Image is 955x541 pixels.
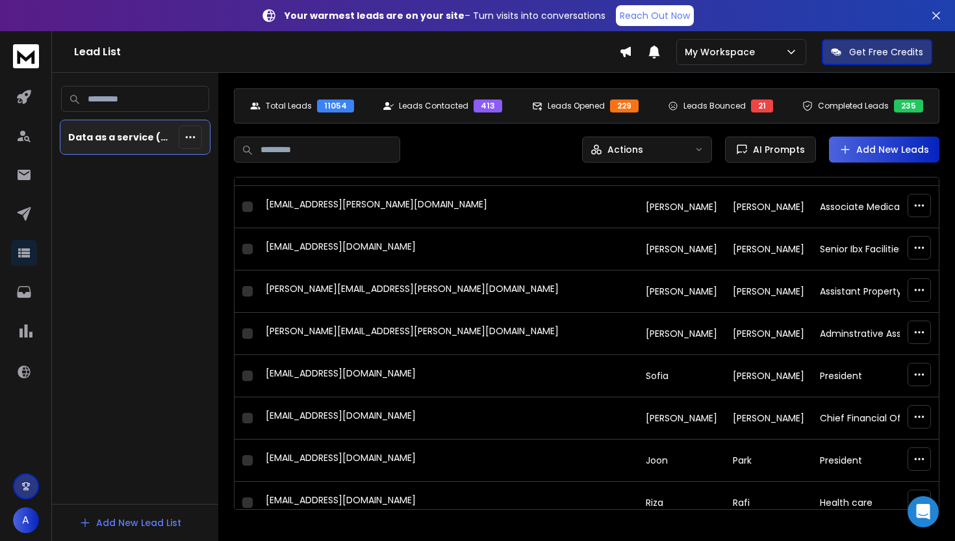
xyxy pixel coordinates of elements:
[812,186,926,228] td: Associate Medical Director
[399,101,468,111] p: Leads Contacted
[285,9,465,22] strong: Your warmest leads are on your site
[610,99,639,112] div: 229
[812,397,926,440] td: Chief Financial Officer
[839,143,929,156] a: Add New Leads
[616,5,694,26] a: Reach Out Now
[638,313,725,355] td: [PERSON_NAME]
[894,99,923,112] div: 235
[638,186,725,228] td: [PERSON_NAME]
[13,507,39,533] button: A
[68,131,173,144] p: Data as a service (DAAS)
[69,510,192,536] button: Add New Lead List
[638,482,725,524] td: Riza
[725,270,812,313] td: [PERSON_NAME]
[725,137,816,163] button: AI Prompts
[812,313,926,355] td: Adminstrative Assistant
[751,99,773,112] div: 21
[812,355,926,397] td: President
[638,355,725,397] td: Sofia
[908,496,939,527] div: Open Intercom Messenger
[685,46,760,59] p: My Workspace
[285,9,605,22] p: – Turn visits into conversations
[317,99,354,112] div: 11054
[266,451,630,469] div: [EMAIL_ADDRESS][DOMAIN_NAME]
[812,228,926,270] td: Senior Ibx Facilities Engineer
[266,282,630,300] div: [PERSON_NAME][EMAIL_ADDRESS][PERSON_NAME][DOMAIN_NAME]
[812,440,926,482] td: President
[638,397,725,440] td: [PERSON_NAME]
[725,355,812,397] td: [PERSON_NAME]
[266,198,630,216] div: [EMAIL_ADDRESS][PERSON_NAME][DOMAIN_NAME]
[818,101,889,111] p: Completed Leads
[638,228,725,270] td: [PERSON_NAME]
[812,482,926,524] td: Health care
[725,482,812,524] td: Rafi
[13,44,39,68] img: logo
[266,240,630,258] div: [EMAIL_ADDRESS][DOMAIN_NAME]
[74,44,619,60] h1: Lead List
[266,409,630,427] div: [EMAIL_ADDRESS][DOMAIN_NAME]
[638,440,725,482] td: Joon
[725,440,812,482] td: Park
[266,101,312,111] p: Total Leads
[638,270,725,313] td: [PERSON_NAME]
[725,313,812,355] td: [PERSON_NAME]
[812,270,926,313] td: Assistant Property Manager
[266,324,630,343] div: [PERSON_NAME][EMAIL_ADDRESS][PERSON_NAME][DOMAIN_NAME]
[829,137,939,163] button: Add New Leads
[548,101,605,111] p: Leads Opened
[725,228,812,270] td: [PERSON_NAME]
[266,494,630,512] div: [EMAIL_ADDRESS][DOMAIN_NAME]
[748,143,805,156] span: AI Prompts
[725,397,812,440] td: [PERSON_NAME]
[725,186,812,228] td: [PERSON_NAME]
[822,39,932,65] button: Get Free Credits
[266,367,630,385] div: [EMAIL_ADDRESS][DOMAIN_NAME]
[607,143,643,156] p: Actions
[683,101,746,111] p: Leads Bounced
[474,99,502,112] div: 413
[849,46,923,59] p: Get Free Credits
[620,9,690,22] p: Reach Out Now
